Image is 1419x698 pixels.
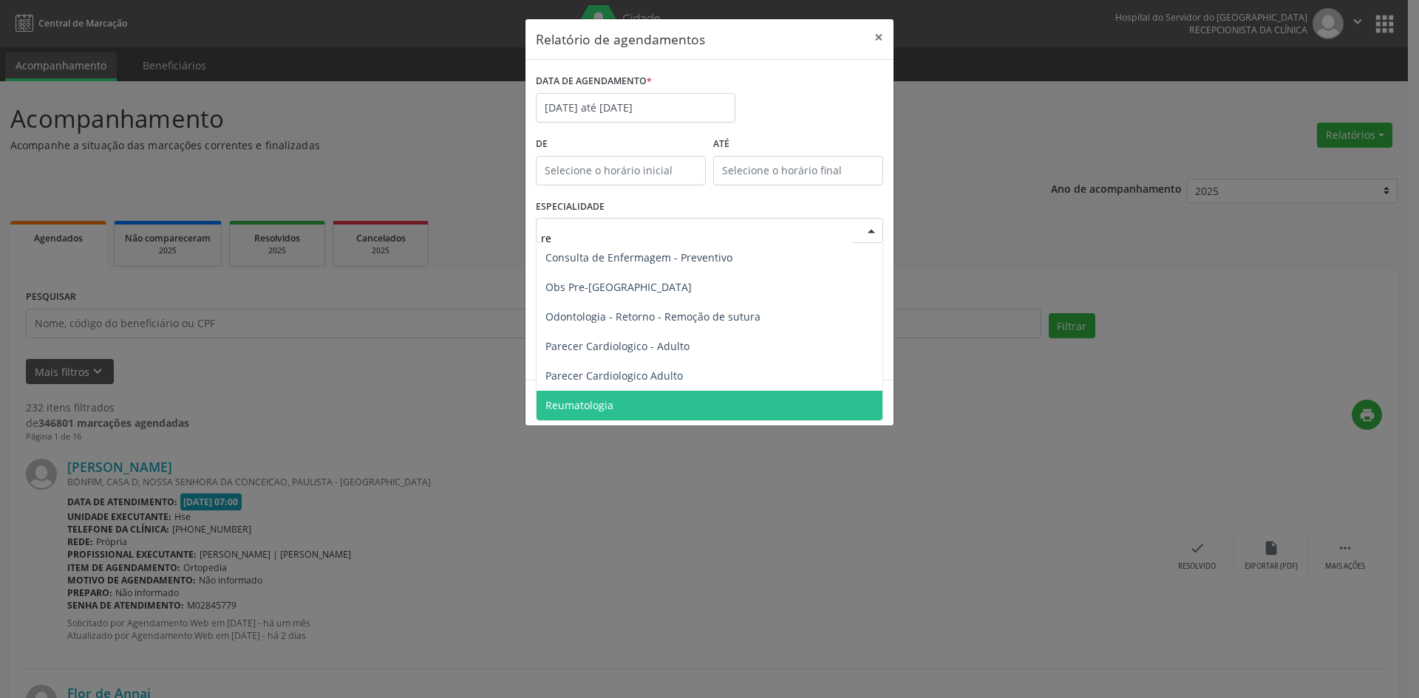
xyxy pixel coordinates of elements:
input: Selecione o horário inicial [536,156,706,185]
label: ATÉ [713,133,883,156]
input: Selecione o horário final [713,156,883,185]
input: Seleciona uma especialidade [541,223,853,253]
span: Parecer Cardiologico - Adulto [545,339,690,353]
label: De [536,133,706,156]
span: Reumatologia [545,398,613,412]
span: Parecer Cardiologico Adulto [545,369,683,383]
h5: Relatório de agendamentos [536,30,705,49]
span: Consulta de Enfermagem - Preventivo [545,250,732,264]
input: Selecione uma data ou intervalo [536,93,735,123]
label: DATA DE AGENDAMENTO [536,70,652,93]
span: Obs Pre-[GEOGRAPHIC_DATA] [545,280,692,294]
button: Close [864,19,894,55]
label: ESPECIALIDADE [536,196,605,219]
span: Odontologia - Retorno - Remoção de sutura [545,309,760,324]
